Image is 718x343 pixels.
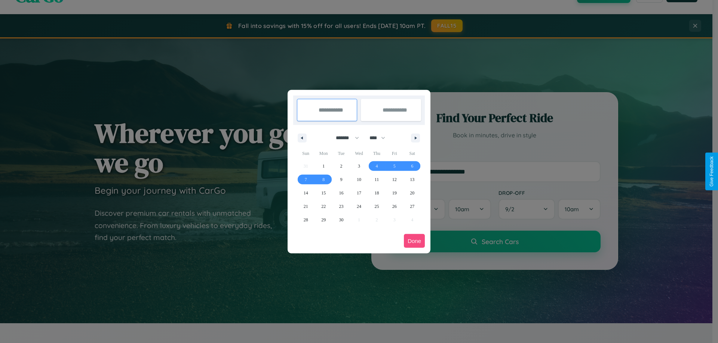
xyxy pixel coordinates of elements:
[410,200,414,213] span: 27
[357,200,361,213] span: 24
[357,186,361,200] span: 17
[404,234,425,248] button: Done
[304,213,308,227] span: 28
[332,173,350,186] button: 9
[357,173,361,186] span: 10
[297,200,314,213] button: 21
[386,147,403,159] span: Fri
[392,200,397,213] span: 26
[350,200,368,213] button: 24
[350,147,368,159] span: Wed
[375,159,378,173] span: 4
[368,147,386,159] span: Thu
[297,186,314,200] button: 14
[386,159,403,173] button: 5
[392,173,397,186] span: 12
[332,147,350,159] span: Tue
[350,186,368,200] button: 17
[314,173,332,186] button: 8
[339,200,344,213] span: 23
[404,173,421,186] button: 13
[358,159,360,173] span: 3
[404,200,421,213] button: 27
[314,200,332,213] button: 22
[339,186,344,200] span: 16
[411,159,413,173] span: 6
[404,186,421,200] button: 20
[297,147,314,159] span: Sun
[350,173,368,186] button: 10
[709,156,714,187] div: Give Feedback
[322,173,325,186] span: 8
[368,200,386,213] button: 25
[404,159,421,173] button: 6
[314,186,332,200] button: 15
[321,186,326,200] span: 15
[297,213,314,227] button: 28
[410,186,414,200] span: 20
[350,159,368,173] button: 3
[297,173,314,186] button: 7
[368,173,386,186] button: 11
[410,173,414,186] span: 13
[321,200,326,213] span: 22
[321,213,326,227] span: 29
[375,173,379,186] span: 11
[340,173,343,186] span: 9
[392,186,397,200] span: 19
[393,159,396,173] span: 5
[340,159,343,173] span: 2
[332,213,350,227] button: 30
[374,200,379,213] span: 25
[332,186,350,200] button: 16
[305,173,307,186] span: 7
[332,159,350,173] button: 2
[322,159,325,173] span: 1
[368,186,386,200] button: 18
[404,147,421,159] span: Sat
[374,186,379,200] span: 18
[339,213,344,227] span: 30
[386,200,403,213] button: 26
[386,186,403,200] button: 19
[314,147,332,159] span: Mon
[304,200,308,213] span: 21
[332,200,350,213] button: 23
[314,159,332,173] button: 1
[386,173,403,186] button: 12
[314,213,332,227] button: 29
[304,186,308,200] span: 14
[368,159,386,173] button: 4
